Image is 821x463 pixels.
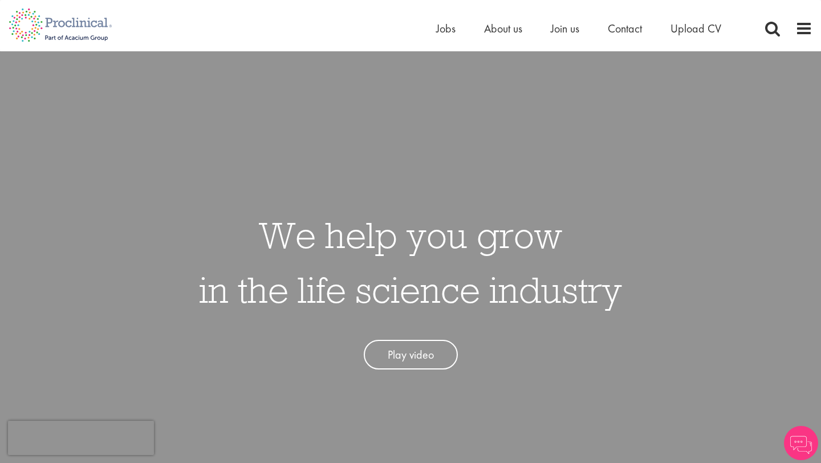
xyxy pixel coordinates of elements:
[484,21,522,36] a: About us
[436,21,456,36] a: Jobs
[670,21,721,36] a: Upload CV
[784,426,818,460] img: Chatbot
[608,21,642,36] a: Contact
[551,21,579,36] a: Join us
[199,208,622,317] h1: We help you grow in the life science industry
[364,340,458,370] a: Play video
